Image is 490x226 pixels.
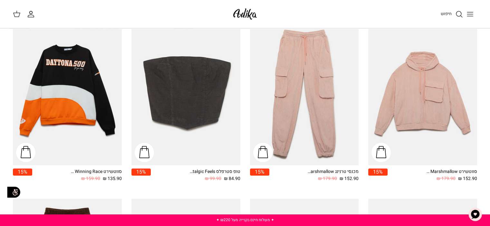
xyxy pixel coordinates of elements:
a: ✦ משלוח חינם בקנייה מעל ₪220 ✦ [216,217,274,223]
button: צ'אט [466,205,485,224]
div: מכנסי טרנינג Walking On Marshmallow [307,168,359,175]
a: סווטשירט Walking On Marshmallow [368,21,477,165]
span: 15% [131,168,151,175]
span: 152.90 ₪ [458,175,477,182]
span: חיפוש [441,11,452,17]
span: 99.90 ₪ [205,175,221,182]
a: טופ סטרפלס Nostalgic Feels קורדרוי 84.90 ₪ 99.90 ₪ [151,168,240,182]
a: טופ סטרפלס Nostalgic Feels קורדרוי [131,21,240,165]
span: 135.90 ₪ [103,175,122,182]
span: 159.90 ₪ [81,175,100,182]
img: accessibility_icon02.svg [5,184,23,201]
a: חיפוש [441,10,463,18]
img: Adika IL [231,6,259,22]
a: סווטשירט Winning Race אוברסייז 135.90 ₪ 159.90 ₪ [32,168,122,182]
a: החשבון שלי [27,10,37,18]
a: 15% [131,168,151,182]
span: 15% [368,168,388,175]
a: 15% [368,168,388,182]
span: 84.90 ₪ [224,175,240,182]
a: סווטשירט Walking On Marshmallow 152.90 ₪ 179.90 ₪ [388,168,477,182]
a: מכנסי טרנינג Walking On Marshmallow 152.90 ₪ 179.90 ₪ [269,168,359,182]
a: סווטשירט Winning Race אוברסייז [13,21,122,165]
span: 15% [250,168,269,175]
div: סווטשירט Winning Race אוברסייז [70,168,122,175]
a: מכנסי טרנינג Walking On Marshmallow [250,21,359,165]
div: סווטשירט Walking On Marshmallow [426,168,477,175]
div: טופ סטרפלס Nostalgic Feels קורדרוי [189,168,240,175]
span: 179.90 ₪ [437,175,456,182]
span: 152.90 ₪ [340,175,359,182]
a: 15% [13,168,32,182]
span: 179.90 ₪ [318,175,337,182]
a: 15% [250,168,269,182]
button: Toggle menu [463,7,477,21]
span: 15% [13,168,32,175]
